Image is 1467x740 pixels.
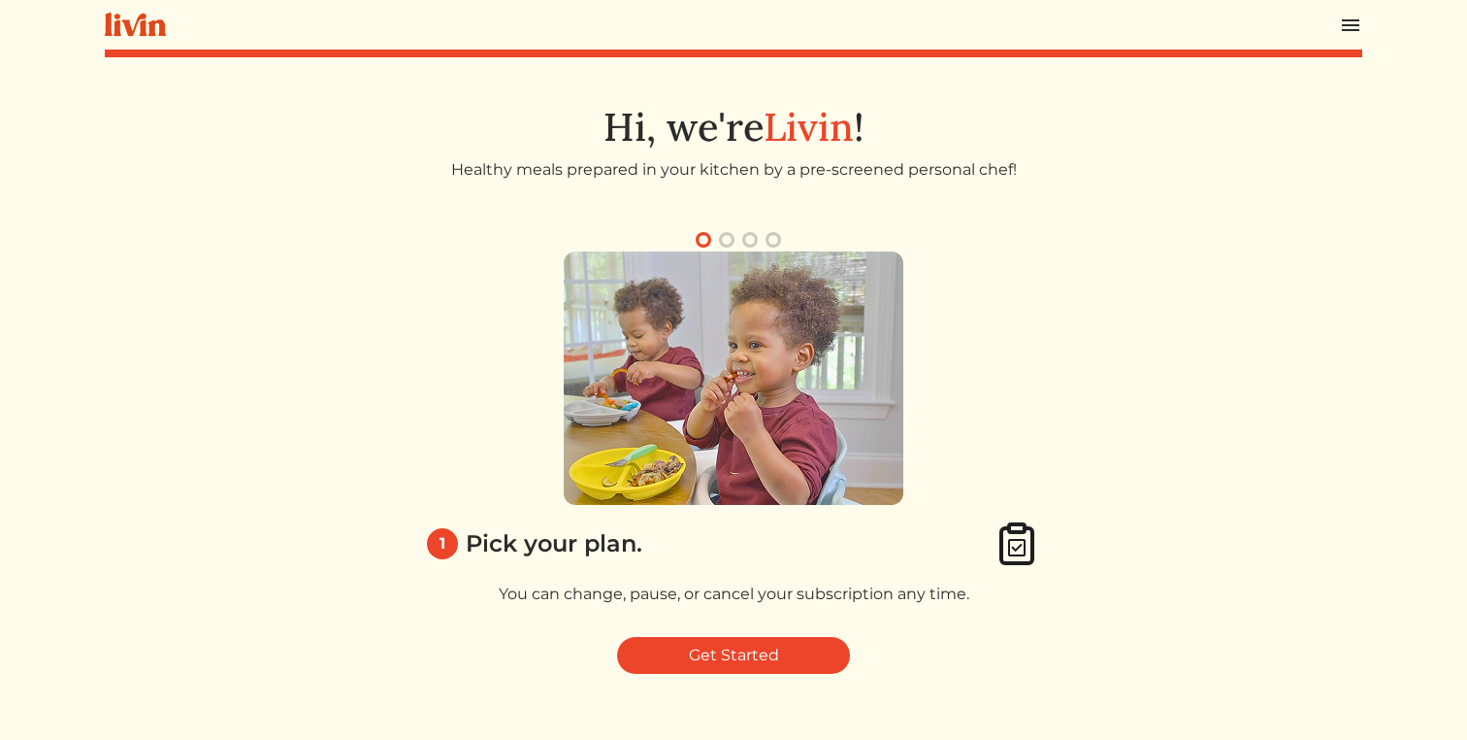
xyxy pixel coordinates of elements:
[105,104,1362,151] h1: Hi, we're !
[764,102,854,151] span: Livin
[1339,14,1362,37] img: menu_hamburger-cb6d353cf0ecd9f46ceae1c99ecbeb4a00e71ca567a856bd81f57e9d8c17bb26.svg
[427,528,458,559] div: 1
[617,637,850,674] a: Get Started
[419,158,1048,182] p: Healthy meals prepared in your kitchen by a pre-screened personal chef!
[994,521,1040,567] img: clipboard_check-4e1afea9aecc1d71a83bd71232cd3fbb8e4b41c90a1eb376bae1e516b9241f3c.svg
[105,13,166,37] img: livin-logo-a0d97d1a881af30f6274990eb6222085a2533c92bbd1e4f22c21b4f0d0e3210c.svg
[419,583,1048,606] p: You can change, pause, or cancel your subscription any time.
[564,252,903,505] img: 1_pick_plan-58eb60cc534f7a7539062c92543540e51162102f37796608976bb4e513d204c1.png
[466,526,642,561] div: Pick your plan.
